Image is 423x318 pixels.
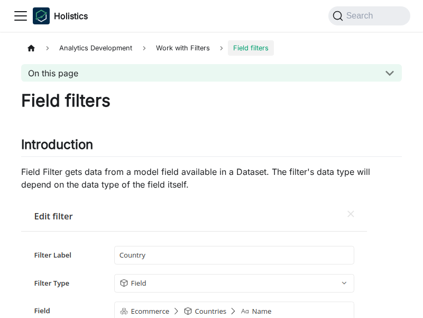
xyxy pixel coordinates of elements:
[21,137,402,157] h2: Introduction
[21,165,402,191] p: Field Filter gets data from a model field available in a Dataset. The filter's data type will dep...
[151,40,215,56] span: Work with Filters
[228,40,274,56] span: Field filters
[33,7,50,24] img: Holistics
[33,7,88,24] a: HolisticsHolisticsHolistics
[328,6,410,25] button: Search (Command+K)
[21,64,402,82] button: On this page
[21,40,41,56] a: Home page
[54,10,88,22] b: Holistics
[54,40,137,56] span: Analytics Development
[21,40,402,56] nav: Breadcrumbs
[13,8,29,24] button: Toggle navigation bar
[343,11,380,21] span: Search
[21,90,402,111] h1: Field filters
